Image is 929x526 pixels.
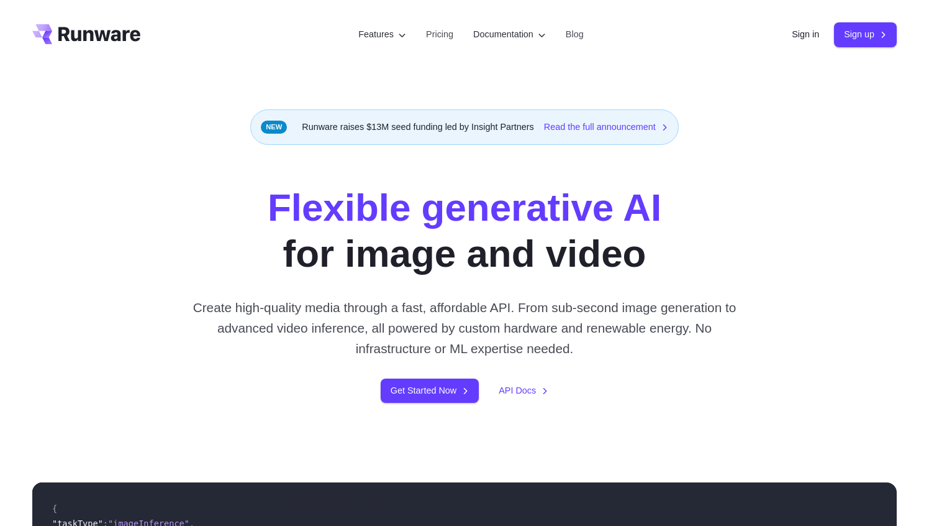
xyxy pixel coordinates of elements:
a: Sign in [792,27,819,42]
a: Pricing [426,27,453,42]
div: Runware raises $13M seed funding led by Insight Partners [250,109,679,145]
label: Features [358,27,406,42]
p: Create high-quality media through a fast, affordable API. From sub-second image generation to adv... [188,297,741,359]
a: Blog [566,27,584,42]
label: Documentation [473,27,546,42]
a: Sign up [834,22,897,47]
a: Go to / [32,24,140,44]
strong: Flexible generative AI [268,186,661,229]
span: { [52,504,57,514]
h1: for image and video [268,185,661,277]
a: Read the full announcement [544,120,668,134]
a: Get Started Now [381,379,479,403]
a: API Docs [499,384,548,398]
